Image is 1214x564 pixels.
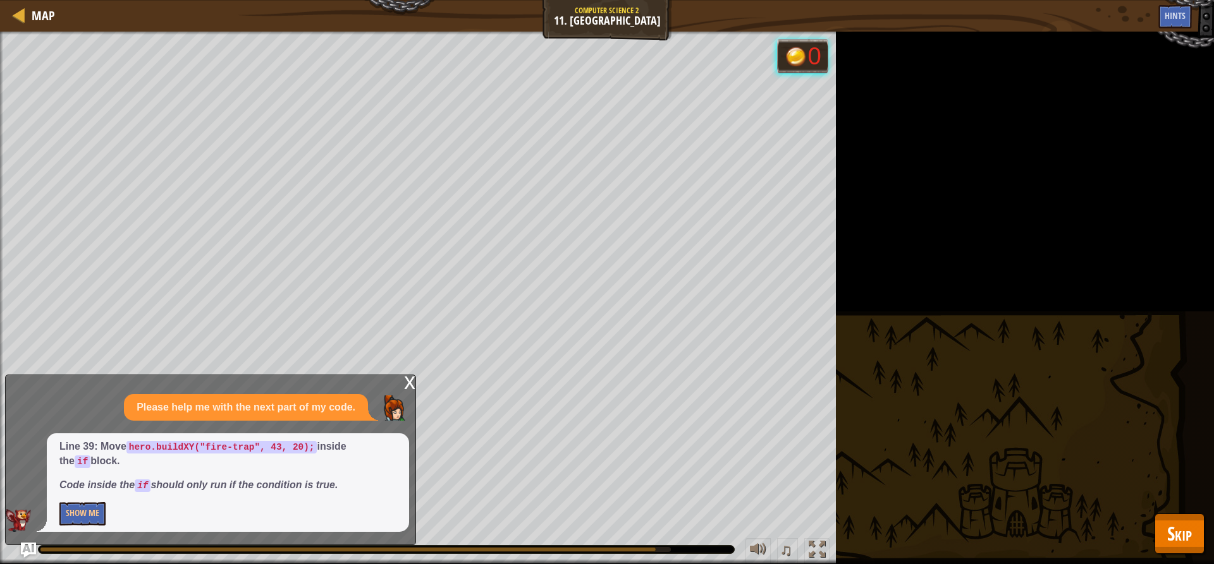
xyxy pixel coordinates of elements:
button: Ask AI [21,543,36,558]
p: Please help me with the next part of my code. [137,400,355,415]
span: Map [32,7,55,24]
span: Skip [1167,520,1192,546]
code: hero.buildXY("fire-trap", 43, 20); [126,441,317,453]
a: Map [25,7,55,24]
img: AI [6,509,31,532]
button: Skip [1155,513,1205,554]
div: 0 [807,44,821,68]
em: Code inside the should only run if the condition is true. [59,479,338,490]
div: Team 'humans' has 0 gold. [777,39,828,73]
span: Hints [1165,9,1186,21]
div: x [404,375,415,388]
code: if [135,479,150,492]
p: Line 39: Move inside the block. [59,440,396,469]
code: if [75,455,90,468]
img: Player [381,395,406,421]
button: Show Me [59,502,106,525]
